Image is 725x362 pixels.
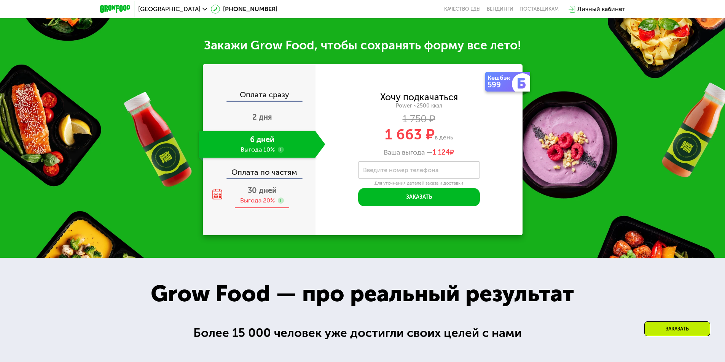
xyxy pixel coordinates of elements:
[433,149,454,157] span: ₽
[211,5,277,14] a: [PHONE_NUMBER]
[138,6,201,12] span: [GEOGRAPHIC_DATA]
[488,81,513,89] div: 599
[134,277,591,311] div: Grow Food — про реальный результат
[204,161,315,178] div: Оплата по частям
[193,324,532,342] div: Более 15 000 человек уже достигли своих целей с нами
[315,115,523,123] div: 1 750 ₽
[204,91,315,101] div: Оплата сразу
[315,103,523,109] div: Power ~2500 ккал
[488,75,513,81] div: Кешбэк
[358,180,480,187] div: Для уточнения деталей заказа и доставки
[519,6,559,12] div: поставщикам
[644,321,710,336] div: Заказать
[385,126,435,143] span: 1 663 ₽
[444,6,481,12] a: Качество еды
[363,168,438,172] label: Введите номер телефона
[577,5,625,14] div: Личный кабинет
[435,134,453,141] span: в день
[252,112,272,122] span: 2 дня
[487,6,513,12] a: Вендинги
[240,196,275,205] div: Выгода 20%
[433,148,450,156] span: 1 124
[315,149,523,157] div: Ваша выгода —
[380,93,458,101] div: Хочу подкачаться
[248,186,277,195] span: 30 дней
[358,188,480,206] button: Заказать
